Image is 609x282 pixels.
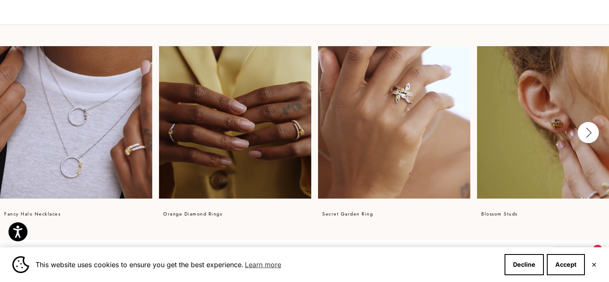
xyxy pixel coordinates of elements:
button: Accept [547,254,585,275]
a: Secret Garden ring [318,46,470,219]
p: blossom studs [481,209,518,219]
p: fancy halo necklaces [4,209,60,219]
p: Secret Garden ring [322,209,373,219]
button: Decline [505,254,544,275]
button: Close [591,262,597,267]
a: orange diamond rings [159,46,311,219]
img: Cookie banner [12,256,29,273]
span: This website uses cookies to ensure you get the best experience. [36,258,498,271]
a: Learn more [244,258,283,271]
p: orange diamond rings [163,209,222,219]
